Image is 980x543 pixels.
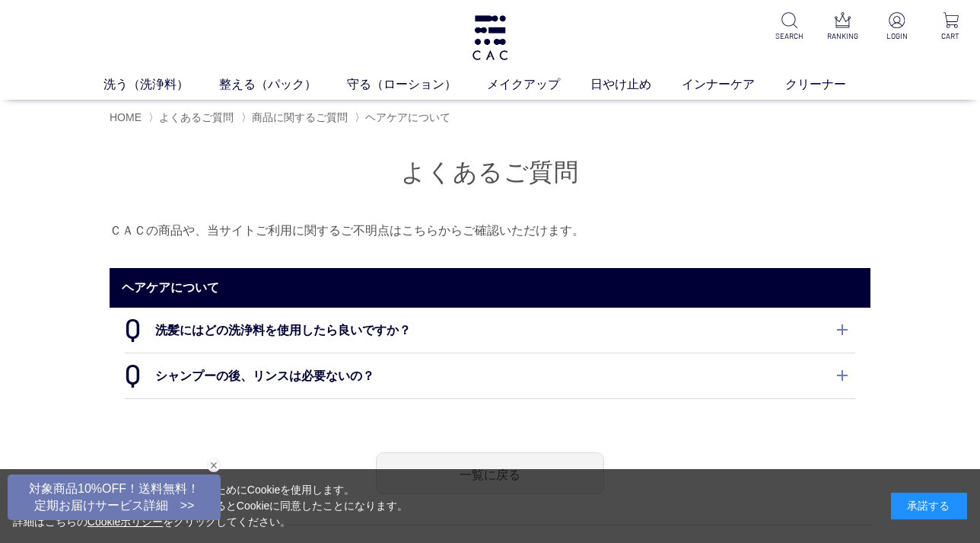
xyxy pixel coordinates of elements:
[934,12,968,42] a: CART
[110,268,870,307] h2: ヘアケアについて
[376,452,604,494] a: 一覧に戻る
[252,111,348,123] a: 商品に関するご質問
[103,75,219,94] a: 洗う（洗浄料）
[826,12,860,42] a: RANKING
[125,353,855,398] dt: シャンプーの後、リンスは必要ないの？
[347,75,487,94] a: 守る（ローション）
[880,12,914,42] a: LOGIN
[934,30,968,42] p: CART
[365,111,450,123] span: ヘアケアについて
[110,219,870,241] p: ＣＡＣの商品や、当サイトご利用に関するご不明点はこちらからご確認いただけます。
[682,75,785,94] a: インナーケア
[880,30,914,42] p: LOGIN
[772,30,806,42] p: SEARCH
[891,493,967,519] div: 承諾する
[125,308,855,353] dt: 洗髪にはどの洗浄料を使用したら良いですか？
[159,111,234,123] a: よくあるご質問
[487,75,590,94] a: メイクアップ
[110,156,870,189] h1: よくあるご質問
[785,75,877,94] a: クリーナー
[470,15,510,60] img: logo
[355,110,454,125] li: 〉
[772,12,806,42] a: SEARCH
[590,75,682,94] a: 日やけ止め
[241,110,352,125] li: 〉
[219,75,347,94] a: 整える（パック）
[826,30,860,42] p: RANKING
[110,111,142,123] a: HOME
[148,110,237,125] li: 〉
